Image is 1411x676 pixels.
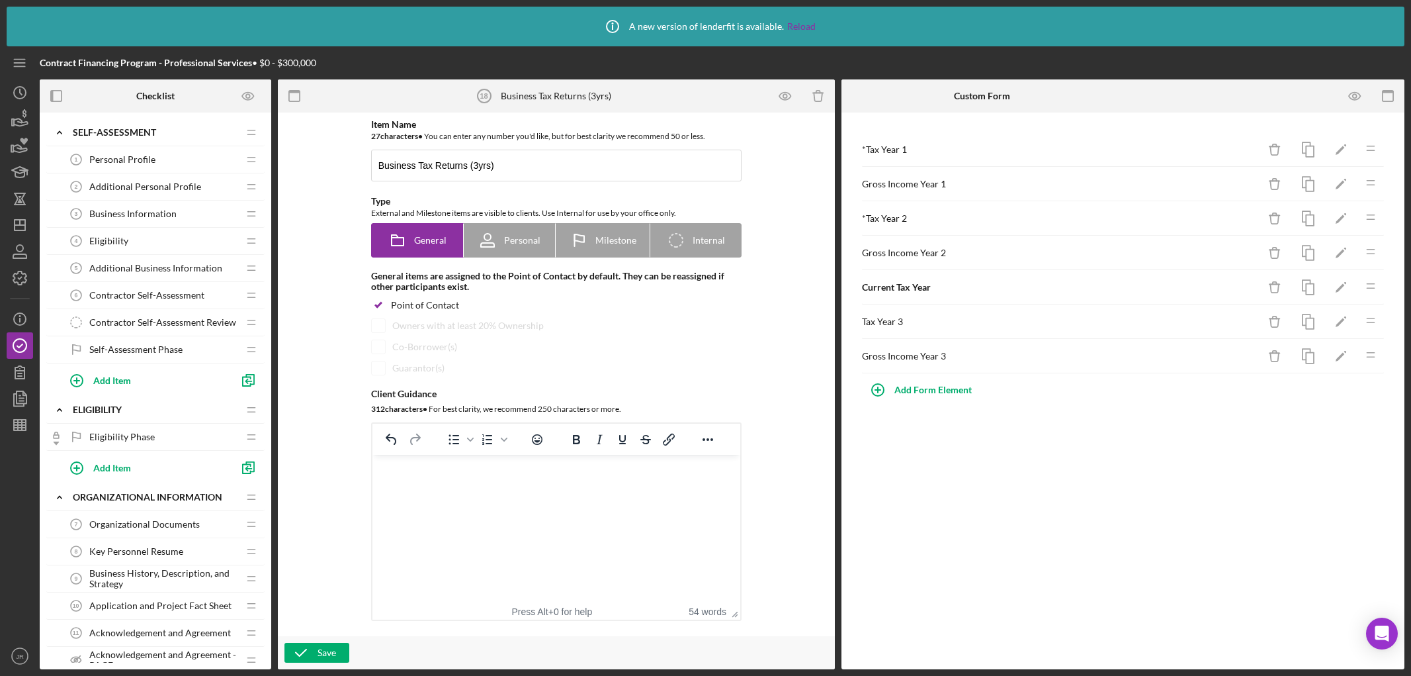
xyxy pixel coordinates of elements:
[634,430,657,449] button: Strikethrough
[40,57,252,68] b: Contract Financing Program - Professional Services
[75,156,78,163] tspan: 1
[75,521,78,528] tspan: 7
[526,430,548,449] button: Emojis
[595,235,636,246] span: Milestone
[443,430,476,449] div: Bullet list
[60,454,232,481] button: Add Item
[371,404,427,414] b: 312 character s •
[75,265,78,271] tspan: 5
[89,236,128,246] span: Eligibility
[480,92,488,100] tspan: 18
[862,179,1259,189] div: Gross Income Year 1
[697,430,719,449] button: Reveal or hide additional toolbar items
[89,628,231,638] span: Acknowledgement and Agreement
[565,430,587,449] button: Bold
[611,430,634,449] button: Underline
[693,235,725,246] span: Internal
[862,248,1259,258] div: Gross Income Year 2
[862,316,1259,327] div: Tax Year 3
[89,568,238,589] span: Business History, Description, and Strategy
[371,389,742,399] div: Client Guidance
[89,432,155,442] span: Eligibility Phase
[16,653,24,660] text: JR
[93,455,131,480] div: Add Item
[392,342,457,352] div: Co-Borrower(s)
[60,367,232,393] button: Add Item
[89,263,222,273] span: Additional Business Information
[89,290,204,301] span: Contractor Self-Assessment
[371,207,742,220] div: External and Milestone items are visible to clients. Use Internal for use by your office only.
[862,281,931,293] b: Current Tax Year
[862,213,1259,224] div: * Tax Year 2
[75,548,78,555] tspan: 8
[73,127,238,138] div: Self-Assessment
[391,300,459,311] div: Point of Contact
[89,546,183,557] span: Key Personnel Resume
[476,430,509,449] div: Numbered list
[380,430,403,449] button: Undo
[894,377,972,403] div: Add Form Element
[89,344,183,355] span: Self-Assessment Phase
[318,643,336,663] div: Save
[861,377,985,403] button: Add Form Element
[89,601,232,611] span: Application and Project Fact Sheet
[501,91,611,101] div: Business Tax Returns (3yrs)
[371,119,742,130] div: Item Name
[73,630,79,636] tspan: 11
[371,271,742,292] div: General items are assigned to the Point of Contact by default. They can be reassigned if other pa...
[1366,618,1398,650] div: Open Intercom Messenger
[75,183,78,190] tspan: 2
[494,606,611,617] div: Press Alt+0 for help
[658,430,680,449] button: Insert/edit link
[588,430,611,449] button: Italic
[89,650,238,671] span: Acknowledgement and Agreement - PACE
[89,209,177,219] span: Business Information
[954,91,1010,101] b: Custom Form
[371,196,742,207] div: Type
[787,21,816,32] a: Reload
[371,131,423,141] b: 27 character s •
[726,603,740,620] div: Press the Up and Down arrow keys to resize the editor.
[89,519,200,530] span: Organizational Documents
[93,367,131,393] div: Add Item
[136,91,175,101] b: Checklist
[75,211,78,217] tspan: 3
[73,603,79,609] tspan: 10
[862,144,1259,155] div: * Tax Year 1
[371,403,742,416] div: For best clarity, we recommend 250 characters or more.
[40,58,316,68] div: • $0 - $300,000
[75,238,78,244] tspan: 4
[89,181,201,192] span: Additional Personal Profile
[73,492,238,503] div: Organizational Information
[404,430,426,449] button: Redo
[73,405,238,415] div: Eligibility
[75,292,78,299] tspan: 6
[75,575,78,582] tspan: 9
[862,351,1259,362] div: Gross Income Year 3
[372,455,740,603] iframe: Rich Text Area
[371,130,742,143] div: You can enter any number you'd like, but for best clarity we recommend 50 or less.
[504,235,540,246] span: Personal
[7,643,33,669] button: JR
[392,320,544,331] div: Owners with at least 20% Ownership
[392,363,445,373] div: Guarantor(s)
[234,81,263,111] button: Preview as
[284,643,349,663] button: Save
[89,154,155,165] span: Personal Profile
[689,606,726,617] button: 54 words
[414,235,447,246] span: General
[89,317,236,328] span: Contractor Self-Assessment Review
[596,10,816,43] div: A new version of lenderfit is available.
